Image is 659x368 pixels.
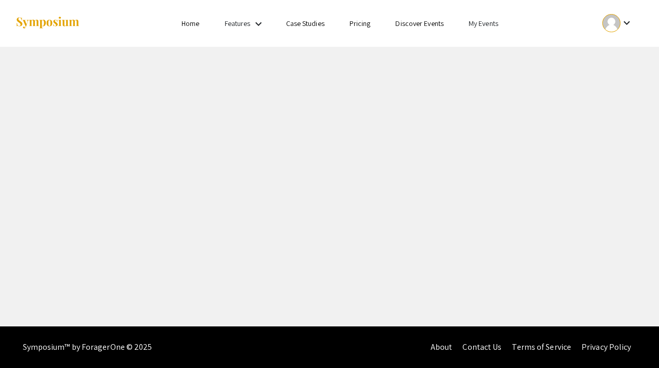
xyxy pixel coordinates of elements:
[591,11,644,35] button: Expand account dropdown
[621,17,633,29] mat-icon: Expand account dropdown
[286,19,325,28] a: Case Studies
[225,19,251,28] a: Features
[512,341,571,352] a: Terms of Service
[252,18,265,30] mat-icon: Expand Features list
[431,341,453,352] a: About
[462,341,501,352] a: Contact Us
[15,16,80,30] img: Symposium by ForagerOne
[182,19,199,28] a: Home
[23,326,152,368] div: Symposium™ by ForagerOne © 2025
[395,19,444,28] a: Discover Events
[582,341,631,352] a: Privacy Policy
[469,19,498,28] a: My Events
[350,19,371,28] a: Pricing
